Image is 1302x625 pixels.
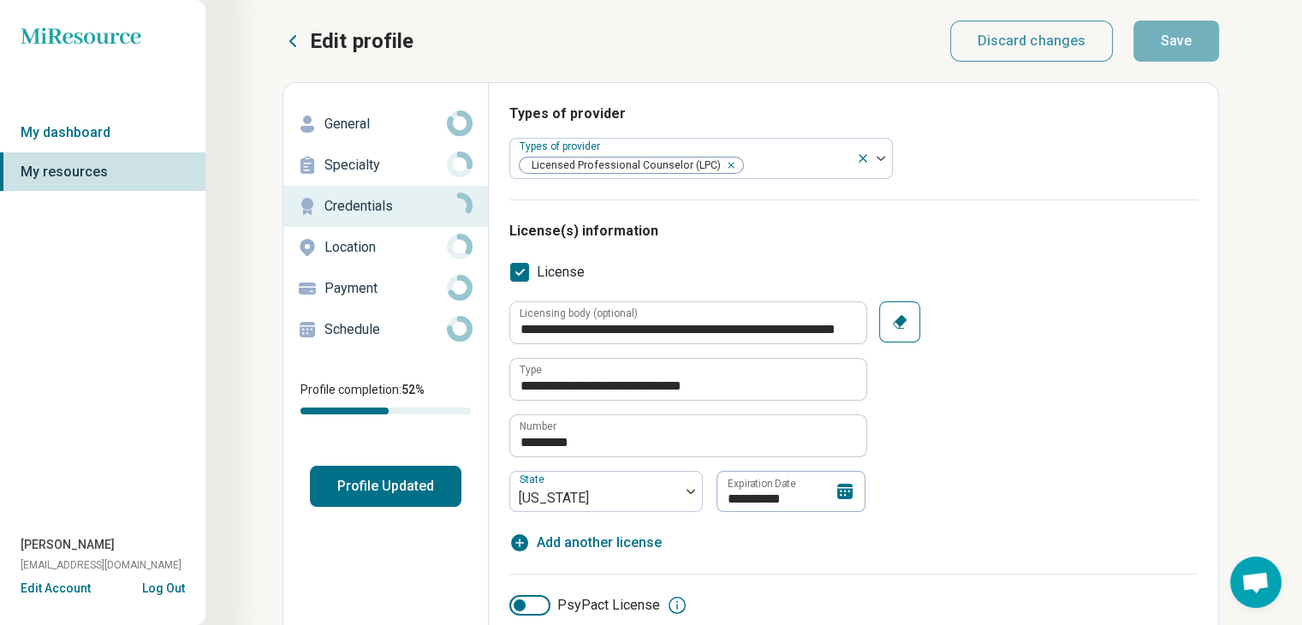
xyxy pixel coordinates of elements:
[401,383,425,396] span: 52 %
[310,27,413,55] p: Edit profile
[283,104,488,145] a: General
[520,158,726,174] span: Licensed Professional Counselor (LPC)
[21,580,91,598] button: Edit Account
[324,278,447,299] p: Payment
[283,186,488,227] a: Credentials
[520,473,548,485] label: State
[509,595,660,616] label: PsyPact License
[324,196,447,217] p: Credentials
[520,421,556,432] label: Number
[142,580,185,593] button: Log Out
[310,466,461,507] button: Profile Updated
[1133,21,1219,62] button: Save
[510,359,866,400] input: credential.licenses.0.name
[509,104,1198,124] h3: Types of provider
[21,536,115,554] span: [PERSON_NAME]
[324,155,447,176] p: Specialty
[520,365,542,375] label: Type
[300,408,471,414] div: Profile completion
[283,371,488,425] div: Profile completion:
[950,21,1114,62] button: Discard changes
[509,533,662,553] button: Add another license
[283,227,488,268] a: Location
[1230,557,1281,608] div: Open chat
[283,268,488,309] a: Payment
[537,533,662,553] span: Add another license
[21,557,181,573] span: [EMAIL_ADDRESS][DOMAIN_NAME]
[520,308,638,318] label: Licensing body (optional)
[324,237,447,258] p: Location
[283,145,488,186] a: Specialty
[324,319,447,340] p: Schedule
[537,262,585,283] span: License
[509,221,1198,241] h3: License(s) information
[282,27,413,55] button: Edit profile
[283,309,488,350] a: Schedule
[324,114,447,134] p: General
[520,140,603,152] label: Types of provider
